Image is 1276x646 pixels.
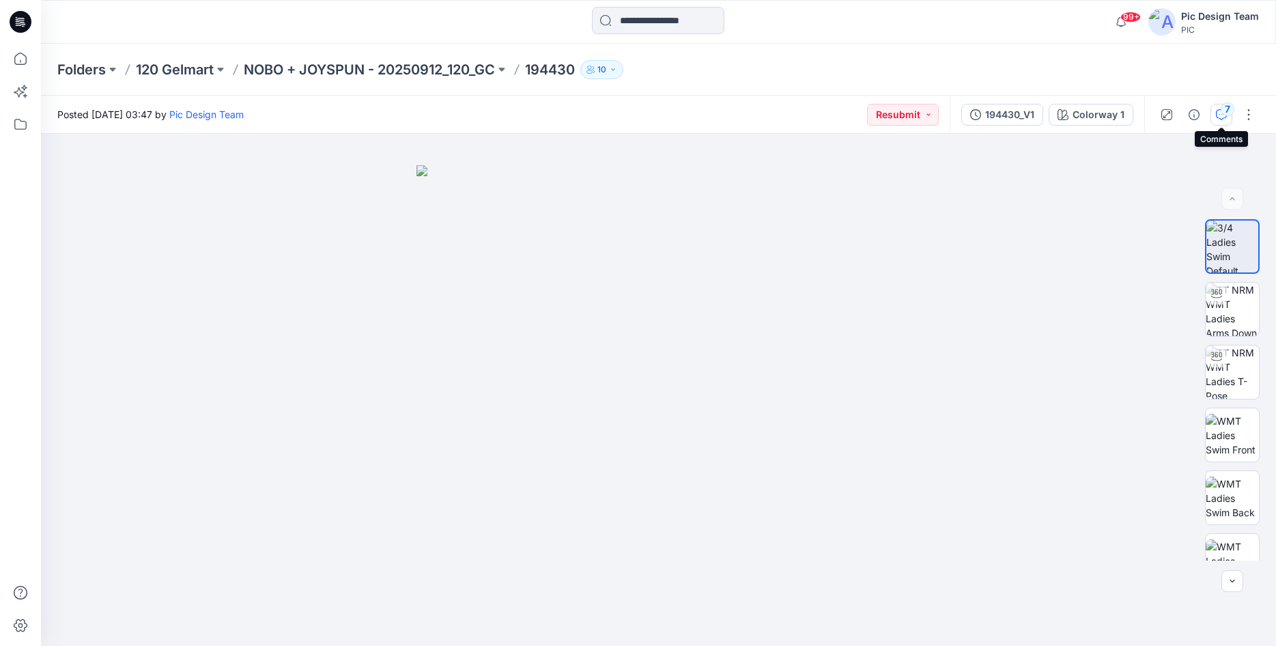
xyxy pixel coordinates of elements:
div: 194430_V1 [985,107,1034,122]
img: eyJhbGciOiJIUzI1NiIsImtpZCI6IjAiLCJzbHQiOiJzZXMiLCJ0eXAiOiJKV1QifQ.eyJkYXRhIjp7InR5cGUiOiJzdG9yYW... [416,165,901,646]
div: Colorway 1 [1073,107,1124,122]
span: Posted [DATE] 03:47 by [57,107,244,122]
img: WMT Ladies Swim Front [1206,414,1259,457]
div: PIC [1181,25,1259,35]
a: Folders [57,60,106,79]
img: WMT Ladies Swim Left [1206,539,1259,582]
button: Details [1183,104,1205,126]
p: 10 [597,62,606,77]
img: avatar [1148,8,1176,36]
div: Pic Design Team [1181,8,1259,25]
img: 3/4 Ladies Swim Default [1206,221,1258,272]
button: 7 [1210,104,1232,126]
button: 10 [580,60,623,79]
span: 99+ [1120,12,1141,23]
a: 120 Gelmart [136,60,214,79]
img: TT NRM WMT Ladies T-Pose [1206,346,1259,399]
button: Colorway 1 [1049,104,1133,126]
a: NOBO + JOYSPUN - 20250912_120_GC [244,60,495,79]
img: WMT Ladies Swim Back [1206,477,1259,520]
a: Pic Design Team [169,109,244,120]
div: 7 [1221,102,1234,116]
img: TT NRM WMT Ladies Arms Down [1206,283,1259,336]
button: 194430_V1 [961,104,1043,126]
p: 194430 [525,60,575,79]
